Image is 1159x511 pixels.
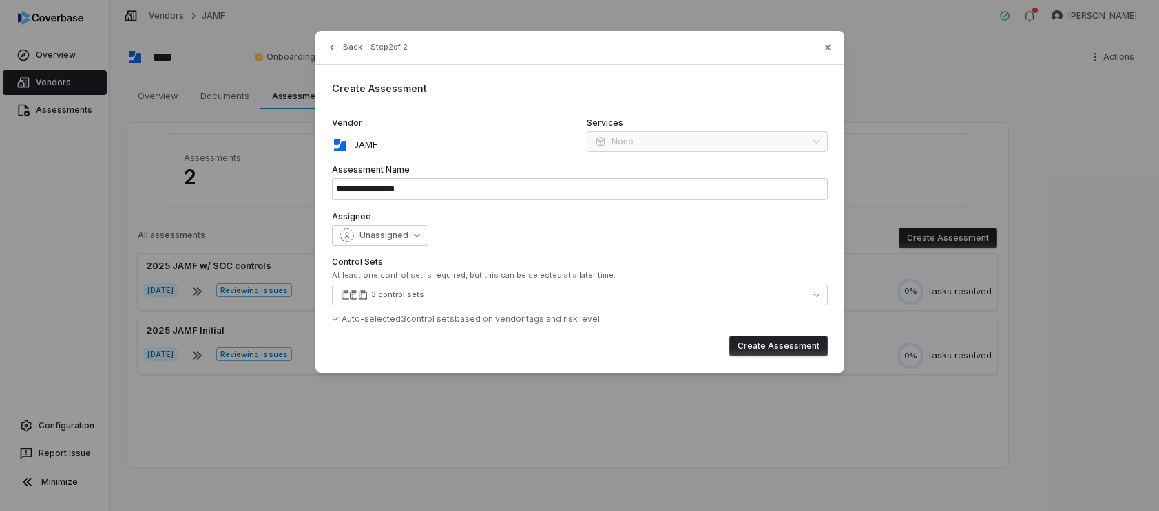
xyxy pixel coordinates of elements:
button: Back [322,35,366,60]
label: Assessment Name [332,164,828,175]
div: 3 control sets [371,290,424,300]
span: Unassigned [359,230,408,241]
button: Create Assessment [729,336,828,356]
label: Control Sets [332,257,828,268]
div: ✓ Auto-selected 3 control set s based on vendor tags and risk level [332,314,828,325]
p: JAMF [348,138,377,152]
label: Assignee [332,211,828,222]
span: Step 2 of 2 [370,42,408,52]
label: Services [587,118,828,129]
div: At least one control set is required, but this can be selected at a later time. [332,270,828,281]
span: Vendor [332,118,362,129]
span: Create Assessment [332,83,427,94]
